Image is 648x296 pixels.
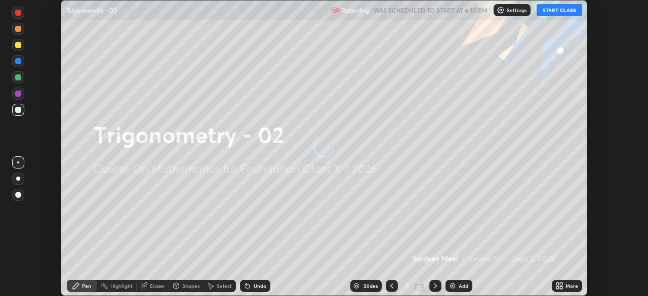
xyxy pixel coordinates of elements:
img: class-settings-icons [497,6,505,14]
div: 2 [402,283,412,289]
h5: WAS SCHEDULED TO START AT 6:10 PM [374,6,488,15]
button: START CLASS [537,4,582,16]
div: Add [459,283,468,288]
div: Eraser [150,283,165,288]
img: add-slide-button [449,282,457,290]
div: More [565,283,578,288]
p: Recording [341,7,370,14]
div: / [414,283,417,289]
div: Highlight [110,283,133,288]
div: Pen [82,283,91,288]
div: 2 [419,281,425,290]
img: recording.375f2c34.svg [331,6,339,14]
div: Slides [363,283,378,288]
div: Shapes [182,283,199,288]
div: Undo [254,283,266,288]
div: Select [217,283,232,288]
p: Settings [507,8,526,13]
p: Trigonometry - 02 [67,6,116,14]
